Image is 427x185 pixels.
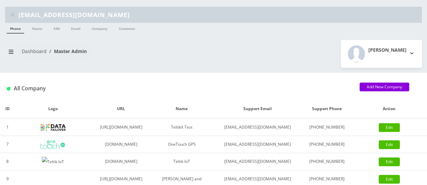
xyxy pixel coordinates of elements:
[50,23,63,33] a: SIM
[151,153,212,171] td: Teltik IoT
[68,23,84,33] a: Email
[212,99,303,119] th: Support Email
[303,153,351,171] td: [PHONE_NUMBER]
[7,85,350,92] h1: All Company
[212,153,303,171] td: [EMAIL_ADDRESS][DOMAIN_NAME]
[91,119,151,136] td: [URL][DOMAIN_NAME]
[151,99,212,119] th: Name
[7,23,24,34] a: Phone
[15,99,91,119] th: Logo
[41,124,66,131] img: TeltikX Test
[88,23,111,33] a: Company
[91,99,151,119] th: URL
[22,48,47,54] a: Dashboard
[379,140,400,149] a: Edit
[303,119,351,136] td: [PHONE_NUMBER]
[151,119,212,136] td: TeltikX Test
[360,83,409,91] a: Add New Company
[91,136,151,153] td: [DOMAIN_NAME]
[91,153,151,171] td: [DOMAIN_NAME]
[18,8,420,21] input: Search Teltik
[379,175,400,184] a: Edit
[379,157,400,166] a: Edit
[368,47,407,53] h2: [PERSON_NAME]
[116,23,139,33] a: Customer
[42,157,64,167] img: Teltik IoT
[151,136,212,153] td: OneTouch GPS
[212,119,303,136] td: [EMAIL_ADDRESS][DOMAIN_NAME]
[351,99,427,119] th: Action
[303,136,351,153] td: [PHONE_NUMBER]
[341,40,422,68] button: [PERSON_NAME]
[29,23,46,33] a: Name
[303,99,351,119] th: Support Phone
[7,87,10,91] img: All Company
[379,123,400,132] a: Edit
[212,136,303,153] td: [EMAIL_ADDRESS][DOMAIN_NAME]
[41,140,66,149] img: OneTouch GPS
[5,44,208,63] nav: breadcrumb
[47,48,87,55] li: Master Admin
